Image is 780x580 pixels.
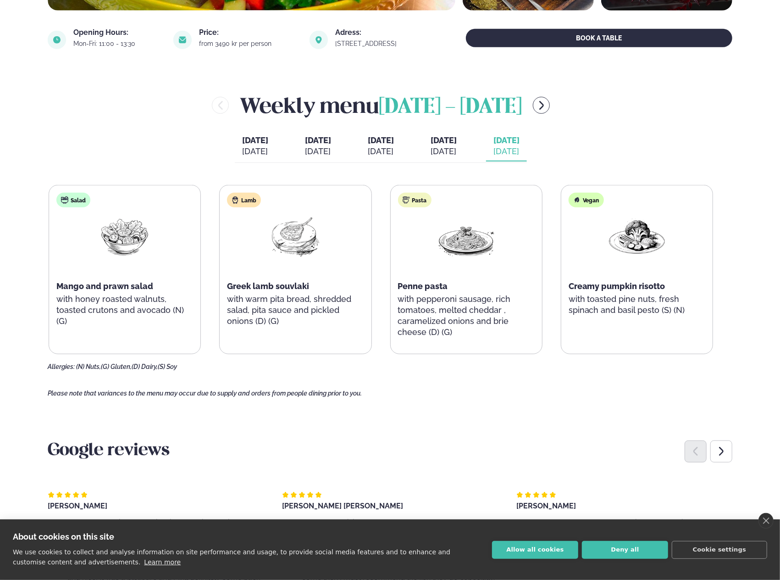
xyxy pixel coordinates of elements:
[516,502,732,510] div: [PERSON_NAME]
[13,532,114,541] strong: About cookies on this site
[398,294,535,338] p: with pepperoni sausage, rich tomatoes, melted cheddar , caramelized onions and brie cheese (D) (G)
[305,135,331,145] span: [DATE]
[573,196,581,204] img: Vegan.svg
[486,131,527,162] button: [DATE] [DATE]
[398,281,448,291] span: Penne pasta
[608,215,666,257] img: Vegan.png
[437,215,496,257] img: Spagetti.png
[132,363,158,370] span: (D) Dairy,
[298,131,338,162] button: [DATE] [DATE]
[492,541,578,559] button: Allow all cookies
[101,363,132,370] span: (G) Gluten,
[73,29,162,36] div: Opening Hours:
[360,131,401,162] button: [DATE] [DATE]
[282,502,498,510] div: [PERSON_NAME] [PERSON_NAME]
[73,40,162,47] div: Mon-Fri: 11:00 - 13:30
[199,29,299,36] div: Price:
[368,135,394,145] span: [DATE]
[431,135,457,145] span: [DATE]
[493,135,520,146] span: [DATE]
[305,146,331,157] div: [DATE]
[569,294,705,316] p: with toasted pine nuts, fresh spinach and basil pesto (S) (N)
[423,131,464,162] button: [DATE] [DATE]
[240,90,522,120] h2: Weekly menu
[398,193,431,207] div: Pasta
[227,281,309,291] span: Greek lamb souvlaki
[569,281,665,291] span: Creamy pumpkin risotto
[368,146,394,157] div: [DATE]
[173,31,192,49] img: image alt
[685,441,707,463] div: Previous slide
[536,518,726,549] span: 10/10 lunch every day. Amazing food, service and really fair price. Great variety every day with ...
[242,146,268,157] div: [DATE]
[232,196,239,204] img: Lamb.svg
[76,363,101,370] span: (N) Nuts,
[56,294,193,327] p: with honey roasted walnuts, toasted crutons and avocado (N) (G)
[672,541,767,559] button: Cookie settings
[13,548,450,566] p: We use cookies to collect and analyse information on site performance and usage, to provide socia...
[48,31,66,49] img: image alt
[158,363,177,370] span: (S) Soy
[235,131,276,162] button: [DATE] [DATE]
[466,29,732,47] button: BOOK A TABLE
[379,97,522,117] span: [DATE] - [DATE]
[48,502,264,510] div: [PERSON_NAME]
[310,31,328,49] img: image alt
[335,29,424,36] div: Adress:
[431,146,457,157] div: [DATE]
[266,215,325,257] img: Lamb-Meat.png
[227,193,261,207] div: Lamb
[56,281,153,291] span: Mango and prawn salad
[48,363,75,370] span: Allergies:
[242,135,268,145] span: [DATE]
[758,513,774,529] a: close
[533,97,550,114] button: menu-btn-right
[212,97,229,114] button: menu-btn-left
[95,215,154,257] img: Salad.png
[61,196,68,204] img: salad.svg
[48,390,362,397] span: Please note that variances to the menu may occur due to supply and orders from people dining prio...
[302,517,498,539] p: I have been dining at [GEOGRAPHIC_DATA] now 5x a week for half a year.
[569,193,604,207] div: Vegan
[144,558,181,566] a: Learn more
[710,441,732,463] div: Next slide
[48,440,732,462] h3: Google reviews
[582,541,668,559] button: Deny all
[227,294,364,327] p: with warm pita bread, shredded salad, pita sauce and pickled onions (D) (G)
[335,38,424,49] a: link
[403,196,410,204] img: pasta.svg
[199,40,299,47] div: from 3490 kr per person
[493,146,520,157] div: [DATE]
[56,193,90,207] div: Salad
